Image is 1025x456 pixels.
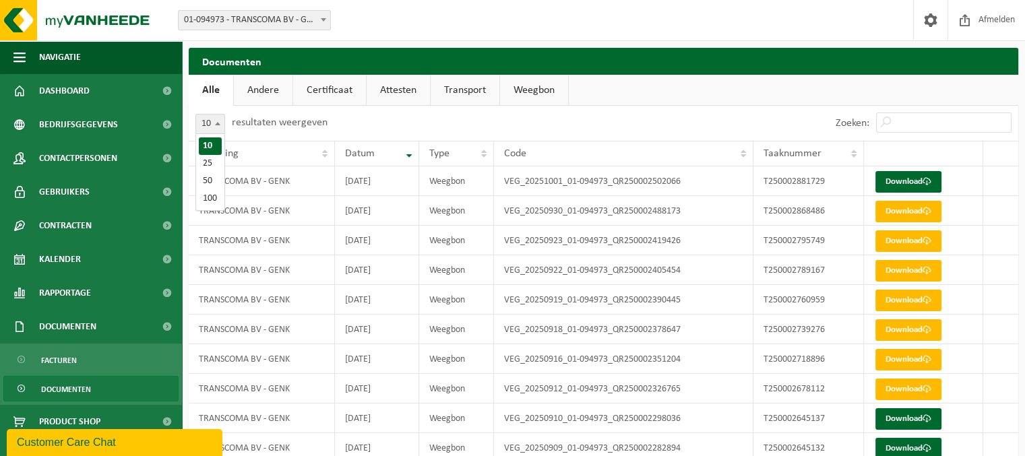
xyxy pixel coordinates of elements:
[875,319,941,341] a: Download
[178,10,331,30] span: 01-094973 - TRANSCOMA BV - GENK
[199,190,222,207] li: 100
[335,344,419,374] td: [DATE]
[753,166,864,196] td: T250002881729
[335,196,419,226] td: [DATE]
[494,196,753,226] td: VEG_20250930_01-094973_QR250002488173
[39,108,118,141] span: Bedrijfsgegevens
[494,315,753,344] td: VEG_20250918_01-094973_QR250002378647
[189,374,335,403] td: TRANSCOMA BV - GENK
[753,255,864,285] td: T250002789167
[764,148,821,159] span: Taaknummer
[875,379,941,400] a: Download
[494,226,753,255] td: VEG_20250923_01-094973_QR250002419426
[199,137,222,155] li: 10
[504,148,526,159] span: Code
[335,285,419,315] td: [DATE]
[753,344,864,374] td: T250002718896
[41,348,77,373] span: Facturen
[335,226,419,255] td: [DATE]
[419,255,494,285] td: Weegbon
[875,349,941,370] a: Download
[836,118,869,129] label: Zoeken:
[199,155,222,172] li: 25
[189,403,335,433] td: TRANSCOMA BV - GENK
[39,209,92,242] span: Contracten
[494,166,753,196] td: VEG_20251001_01-094973_QR250002502066
[7,426,225,456] iframe: chat widget
[753,374,864,403] td: T250002678112
[875,290,941,311] a: Download
[39,242,81,276] span: Kalender
[189,166,335,196] td: TRANSCOMA BV - GENK
[335,403,419,433] td: [DATE]
[875,230,941,252] a: Download
[494,374,753,403] td: VEG_20250912_01-094973_QR250002326765
[189,75,233,106] a: Alle
[875,260,941,282] a: Download
[419,196,494,226] td: Weegbon
[189,285,335,315] td: TRANSCOMA BV - GENK
[419,285,494,315] td: Weegbon
[335,166,419,196] td: [DATE]
[875,171,941,193] a: Download
[431,75,499,106] a: Transport
[195,114,225,134] span: 10
[419,226,494,255] td: Weegbon
[189,196,335,226] td: TRANSCOMA BV - GENK
[293,75,366,106] a: Certificaat
[189,48,1018,74] h2: Documenten
[41,377,91,402] span: Documenten
[753,226,864,255] td: T250002795749
[189,255,335,285] td: TRANSCOMA BV - GENK
[753,196,864,226] td: T250002868486
[419,315,494,344] td: Weegbon
[39,74,90,108] span: Dashboard
[345,148,375,159] span: Datum
[199,172,222,190] li: 50
[39,276,91,310] span: Rapportage
[234,75,292,106] a: Andere
[875,408,941,430] a: Download
[189,315,335,344] td: TRANSCOMA BV - GENK
[429,148,449,159] span: Type
[494,403,753,433] td: VEG_20250910_01-094973_QR250002298036
[3,376,179,401] a: Documenten
[189,226,335,255] td: TRANSCOMA BV - GENK
[419,344,494,374] td: Weegbon
[179,11,330,30] span: 01-094973 - TRANSCOMA BV - GENK
[335,255,419,285] td: [DATE]
[232,117,328,128] label: resultaten weergeven
[875,201,941,222] a: Download
[196,115,224,133] span: 10
[500,75,568,106] a: Weegbon
[494,344,753,374] td: VEG_20250916_01-094973_QR250002351204
[419,374,494,403] td: Weegbon
[494,255,753,285] td: VEG_20250922_01-094973_QR250002405454
[39,310,96,344] span: Documenten
[335,374,419,403] td: [DATE]
[39,175,90,209] span: Gebruikers
[335,315,419,344] td: [DATE]
[3,347,179,372] a: Facturen
[419,403,494,433] td: Weegbon
[39,40,81,74] span: Navigatie
[39,141,117,175] span: Contactpersonen
[753,285,864,315] td: T250002760959
[494,285,753,315] td: VEG_20250919_01-094973_QR250002390445
[39,405,100,438] span: Product Shop
[753,403,864,433] td: T250002645137
[367,75,430,106] a: Attesten
[189,344,335,374] td: TRANSCOMA BV - GENK
[419,166,494,196] td: Weegbon
[753,315,864,344] td: T250002739276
